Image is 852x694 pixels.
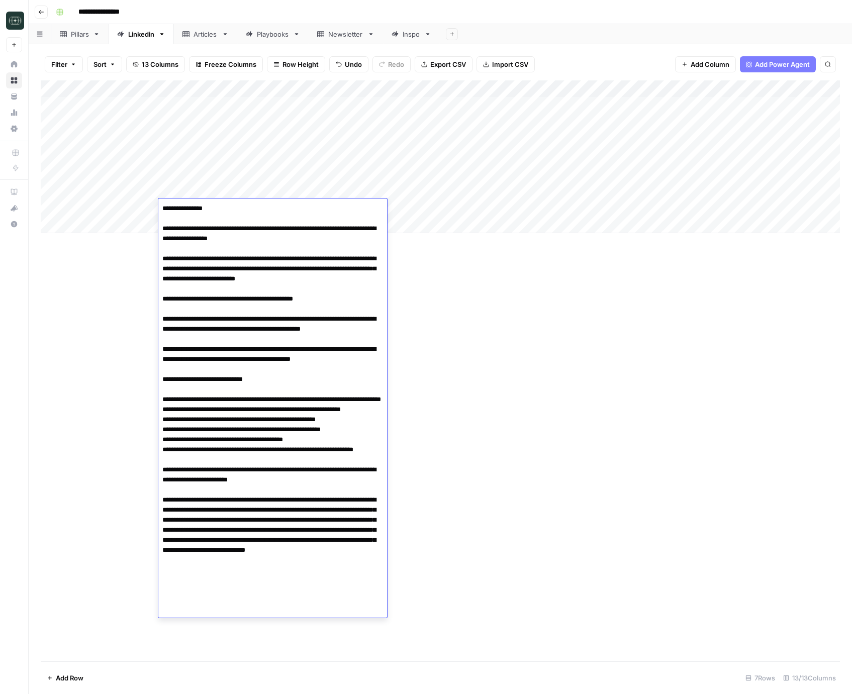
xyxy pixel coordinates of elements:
a: Browse [6,72,22,88]
a: Home [6,56,22,72]
button: Filter [45,56,83,72]
div: What's new? [7,201,22,216]
span: Add Row [56,673,83,683]
button: Freeze Columns [189,56,263,72]
button: Add Column [675,56,736,72]
span: Freeze Columns [205,59,256,69]
button: Undo [329,56,368,72]
a: Newsletter [309,24,383,44]
a: Playbooks [237,24,309,44]
div: Linkedin [128,29,154,39]
span: Undo [345,59,362,69]
div: 13/13 Columns [779,670,840,686]
span: Sort [93,59,107,69]
a: Pillars [51,24,109,44]
a: Inspo [383,24,440,44]
div: Inspo [403,29,420,39]
a: Your Data [6,88,22,105]
span: Export CSV [430,59,466,69]
span: Add Power Agent [755,59,810,69]
button: Redo [372,56,411,72]
button: Add Power Agent [740,56,816,72]
a: Settings [6,121,22,137]
span: 13 Columns [142,59,178,69]
a: Usage [6,105,22,121]
span: Redo [388,59,404,69]
button: What's new? [6,200,22,216]
span: Filter [51,59,67,69]
div: 7 Rows [741,670,779,686]
button: 13 Columns [126,56,185,72]
button: Import CSV [477,56,535,72]
a: AirOps Academy [6,184,22,200]
button: Row Height [267,56,325,72]
a: Articles [174,24,237,44]
button: Workspace: Catalyst [6,8,22,33]
div: Pillars [71,29,89,39]
a: Linkedin [109,24,174,44]
button: Sort [87,56,122,72]
button: Export CSV [415,56,472,72]
div: Newsletter [328,29,363,39]
span: Row Height [282,59,319,69]
button: Add Row [41,670,89,686]
span: Add Column [691,59,729,69]
button: Help + Support [6,216,22,232]
div: Articles [194,29,218,39]
span: Import CSV [492,59,528,69]
div: Playbooks [257,29,289,39]
img: Catalyst Logo [6,12,24,30]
